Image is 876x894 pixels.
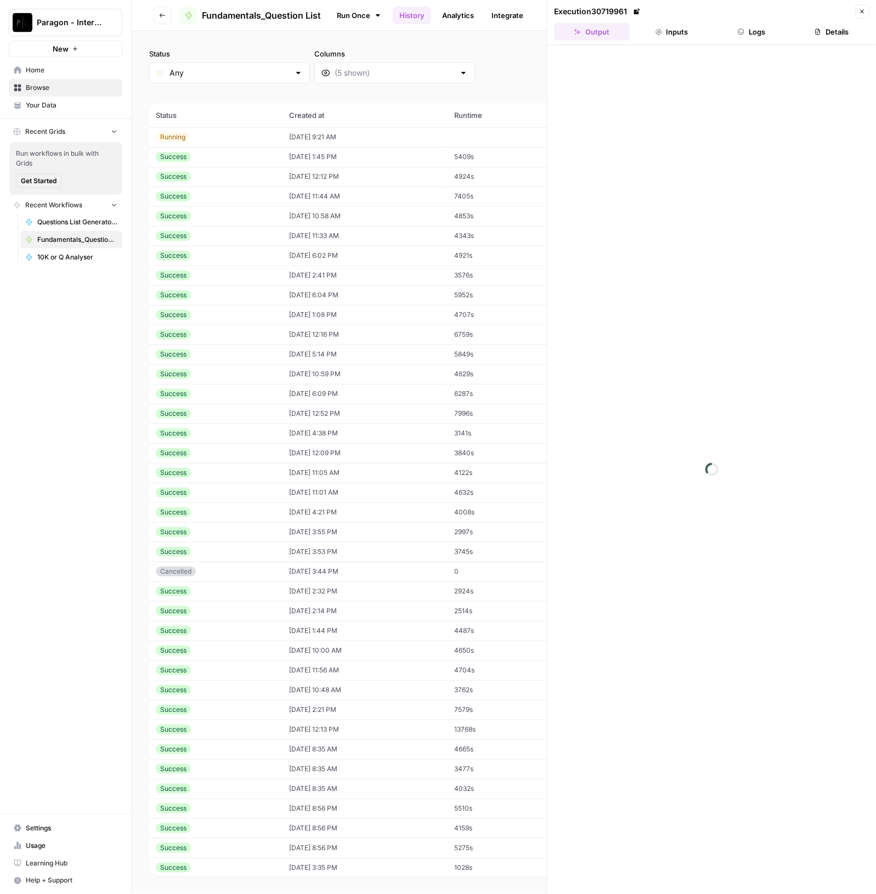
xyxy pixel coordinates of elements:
[282,799,448,818] td: [DATE] 8:56 PM
[282,562,448,581] td: [DATE] 3:44 PM
[26,823,117,833] span: Settings
[53,43,69,54] span: New
[393,7,431,24] a: History
[448,423,551,443] td: 3141s
[554,6,642,17] div: Execution 30719961
[9,855,122,872] a: Learning Hub
[282,838,448,858] td: [DATE] 8:56 PM
[156,132,190,142] div: Running
[448,779,551,799] td: 4032s
[448,601,551,621] td: 2514s
[448,483,551,502] td: 4632s
[156,488,191,497] div: Success
[156,586,191,596] div: Success
[282,265,448,285] td: [DATE] 2:41 PM
[282,127,448,147] td: [DATE] 9:21 AM
[282,581,448,601] td: [DATE] 2:32 PM
[156,863,191,873] div: Success
[156,567,196,576] div: Cancelled
[794,23,869,41] button: Details
[156,784,191,794] div: Success
[448,581,551,601] td: 2924s
[156,409,191,418] div: Success
[156,527,191,537] div: Success
[448,641,551,660] td: 4650s
[448,285,551,305] td: 5952s
[20,231,122,248] a: Fundamentals_Question List
[335,67,455,78] input: (5 shown)
[282,285,448,305] td: [DATE] 6:04 PM
[156,606,191,616] div: Success
[156,428,191,438] div: Success
[448,206,551,226] td: 4853s
[448,542,551,562] td: 3745s
[21,176,56,186] span: Get Started
[714,23,790,41] button: Logs
[448,680,551,700] td: 3762s
[282,700,448,720] td: [DATE] 2:21 PM
[37,235,117,245] span: Fundamentals_Question List
[156,172,191,182] div: Success
[26,858,117,868] span: Learning Hub
[485,7,530,24] a: Integrate
[156,270,191,280] div: Success
[448,344,551,364] td: 5849s
[448,186,551,206] td: 7405s
[448,621,551,641] td: 4487s
[9,61,122,79] a: Home
[156,626,191,636] div: Success
[282,103,448,127] th: Created at
[9,41,122,57] button: New
[20,213,122,231] a: Questions List Generator 2.0
[448,739,551,759] td: 4665s
[156,685,191,695] div: Success
[282,463,448,483] td: [DATE] 11:05 AM
[37,17,103,28] span: Paragon - Internal Usage
[156,152,191,162] div: Success
[282,858,448,878] td: [DATE] 3:35 PM
[202,9,321,22] span: Fundamentals_Question List
[448,265,551,285] td: 3576s
[9,123,122,140] button: Recent Grids
[282,246,448,265] td: [DATE] 6:02 PM
[282,502,448,522] td: [DATE] 4:21 PM
[282,404,448,423] td: [DATE] 12:52 PM
[25,200,82,210] span: Recent Workflows
[282,186,448,206] td: [DATE] 11:44 AM
[448,147,551,167] td: 5409s
[282,641,448,660] td: [DATE] 10:00 AM
[314,48,475,59] label: Columns
[156,804,191,813] div: Success
[448,103,551,127] th: Runtime
[448,246,551,265] td: 4921s
[9,97,122,114] a: Your Data
[149,103,282,127] th: Status
[282,601,448,621] td: [DATE] 2:14 PM
[448,364,551,384] td: 4629s
[156,389,191,399] div: Success
[26,876,117,886] span: Help + Support
[282,818,448,838] td: [DATE] 8:56 PM
[156,330,191,340] div: Success
[330,6,388,25] a: Run Once
[156,468,191,478] div: Success
[156,823,191,833] div: Success
[448,502,551,522] td: 4008s
[156,705,191,715] div: Success
[9,837,122,855] a: Usage
[169,67,290,78] input: Any
[282,739,448,759] td: [DATE] 8:35 AM
[156,646,191,655] div: Success
[156,310,191,320] div: Success
[448,759,551,779] td: 3477s
[282,167,448,186] td: [DATE] 12:12 PM
[448,305,551,325] td: 4707s
[282,384,448,404] td: [DATE] 6:09 PM
[634,23,710,41] button: Inputs
[282,522,448,542] td: [DATE] 3:55 PM
[448,700,551,720] td: 7579s
[448,858,551,878] td: 1028s
[448,522,551,542] td: 2997s
[282,542,448,562] td: [DATE] 3:53 PM
[26,100,117,110] span: Your Data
